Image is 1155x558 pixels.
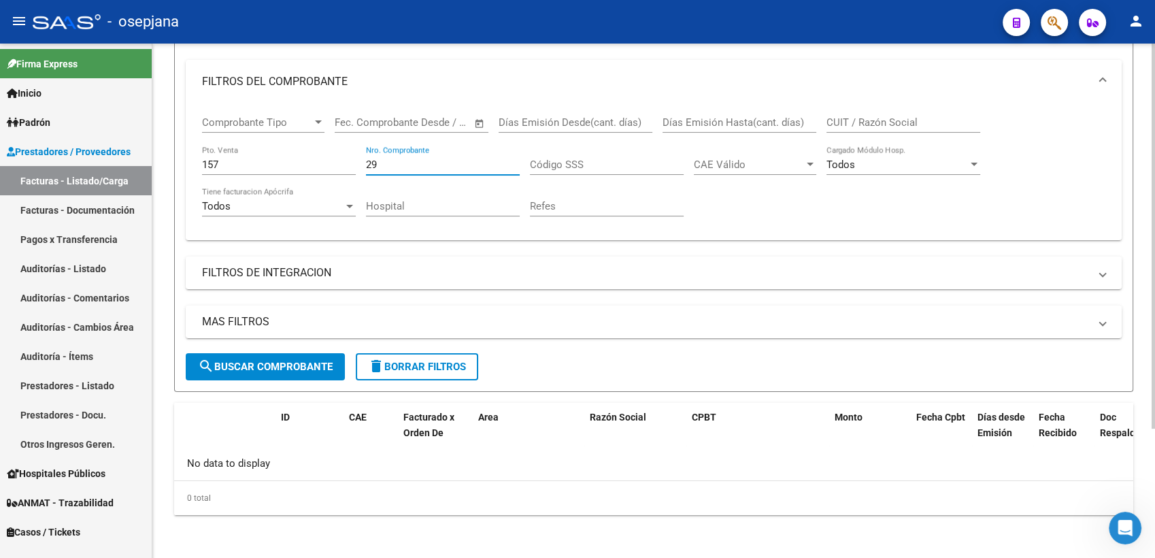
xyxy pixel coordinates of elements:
span: Facturado x Orden De [403,412,454,438]
datatable-header-cell: Area [473,403,565,463]
button: Buscar Comprobante [186,353,345,380]
div: 0 total [174,481,1133,515]
span: Días desde Emisión [977,412,1025,438]
span: CAE Válido [694,159,804,171]
mat-expansion-panel-header: FILTROS DEL COMPROBANTE [186,60,1122,103]
span: ID [281,412,290,423]
span: Firma Express [7,56,78,71]
mat-icon: delete [368,358,384,374]
datatable-header-cell: Días desde Emisión [972,403,1033,463]
span: Area [478,412,499,423]
iframe: Intercom live chat [1109,512,1141,544]
div: FILTROS DEL COMPROBANTE [186,103,1122,240]
mat-expansion-panel-header: MAS FILTROS [186,306,1122,338]
span: CPBT [692,412,716,423]
span: Inicio [7,86,41,101]
mat-icon: menu [11,13,27,29]
datatable-header-cell: Monto [829,403,911,463]
datatable-header-cell: Razón Social [584,403,686,463]
mat-panel-title: FILTROS DE INTEGRACION [202,265,1089,280]
span: Hospitales Públicos [7,466,105,481]
span: Todos [202,200,231,212]
datatable-header-cell: CPBT [686,403,829,463]
span: Razón Social [590,412,646,423]
mat-icon: search [198,358,214,374]
mat-panel-title: FILTROS DEL COMPROBANTE [202,74,1089,89]
datatable-header-cell: CAE [344,403,398,463]
input: Fecha fin [402,116,468,129]
span: CAE [349,412,367,423]
span: Monto [835,412,863,423]
span: Prestadores / Proveedores [7,144,131,159]
mat-panel-title: MAS FILTROS [202,314,1089,329]
span: Casos / Tickets [7,525,80,540]
span: Buscar Comprobante [198,361,333,373]
mat-expansion-panel-header: FILTROS DE INTEGRACION [186,257,1122,289]
mat-icon: person [1128,13,1144,29]
span: Fecha Cpbt [916,412,965,423]
span: Padrón [7,115,50,130]
span: ANMAT - Trazabilidad [7,495,114,510]
datatable-header-cell: Fecha Cpbt [911,403,972,463]
datatable-header-cell: Facturado x Orden De [398,403,473,463]
div: No data to display [174,446,1133,480]
span: Todos [826,159,855,171]
input: Fecha inicio [335,116,390,129]
span: Borrar Filtros [368,361,466,373]
datatable-header-cell: Fecha Recibido [1033,403,1094,463]
button: Open calendar [472,116,488,131]
span: - osepjana [107,7,179,37]
span: Fecha Recibido [1039,412,1077,438]
button: Borrar Filtros [356,353,478,380]
datatable-header-cell: ID [275,403,344,463]
span: Comprobante Tipo [202,116,312,129]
